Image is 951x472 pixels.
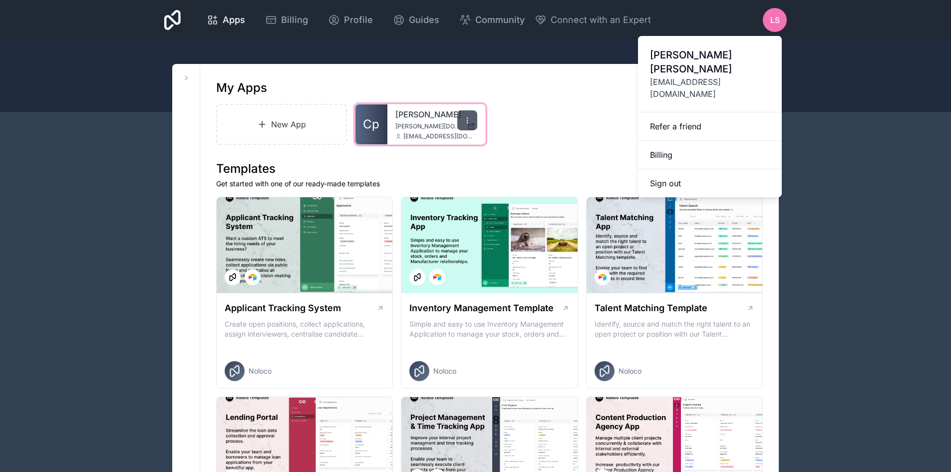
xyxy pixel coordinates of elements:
[216,179,763,189] p: Get started with one of our ready-made templates
[403,132,477,140] span: [EMAIL_ADDRESS][DOMAIN_NAME]
[281,13,308,27] span: Billing
[223,13,245,27] span: Apps
[395,108,477,120] a: [PERSON_NAME]
[216,80,267,96] h1: My Apps
[770,14,780,26] span: LS
[409,319,569,339] p: Simple and easy to use Inventory Management Application to manage your stock, orders and Manufact...
[363,116,379,132] span: Cp
[638,141,782,169] a: Billing
[535,13,651,27] button: Connect with an Expert
[619,366,641,376] span: Noloco
[225,319,384,339] p: Create open positions, collect applications, assign interviewers, centralise candidate feedback a...
[199,9,253,31] a: Apps
[257,9,316,31] a: Billing
[395,122,477,130] a: [PERSON_NAME][DOMAIN_NAME]
[395,122,463,130] span: [PERSON_NAME][DOMAIN_NAME]
[595,301,707,315] h1: Talent Matching Template
[225,301,341,315] h1: Applicant Tracking System
[433,273,441,281] img: Airtable Logo
[475,13,525,27] span: Community
[409,13,439,27] span: Guides
[638,169,782,197] button: Sign out
[216,161,763,177] h1: Templates
[451,9,533,31] a: Community
[650,48,770,76] span: [PERSON_NAME] [PERSON_NAME]
[599,273,607,281] img: Airtable Logo
[249,273,257,281] img: Airtable Logo
[409,301,554,315] h1: Inventory Management Template
[216,104,347,145] a: New App
[650,76,770,100] span: [EMAIL_ADDRESS][DOMAIN_NAME]
[385,9,447,31] a: Guides
[638,112,782,141] a: Refer a friend
[344,13,373,27] span: Profile
[433,366,456,376] span: Noloco
[249,366,272,376] span: Noloco
[355,104,387,144] a: Cp
[595,319,754,339] p: Identify, source and match the right talent to an open project or position with our Talent Matchi...
[551,13,651,27] span: Connect with an Expert
[320,9,381,31] a: Profile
